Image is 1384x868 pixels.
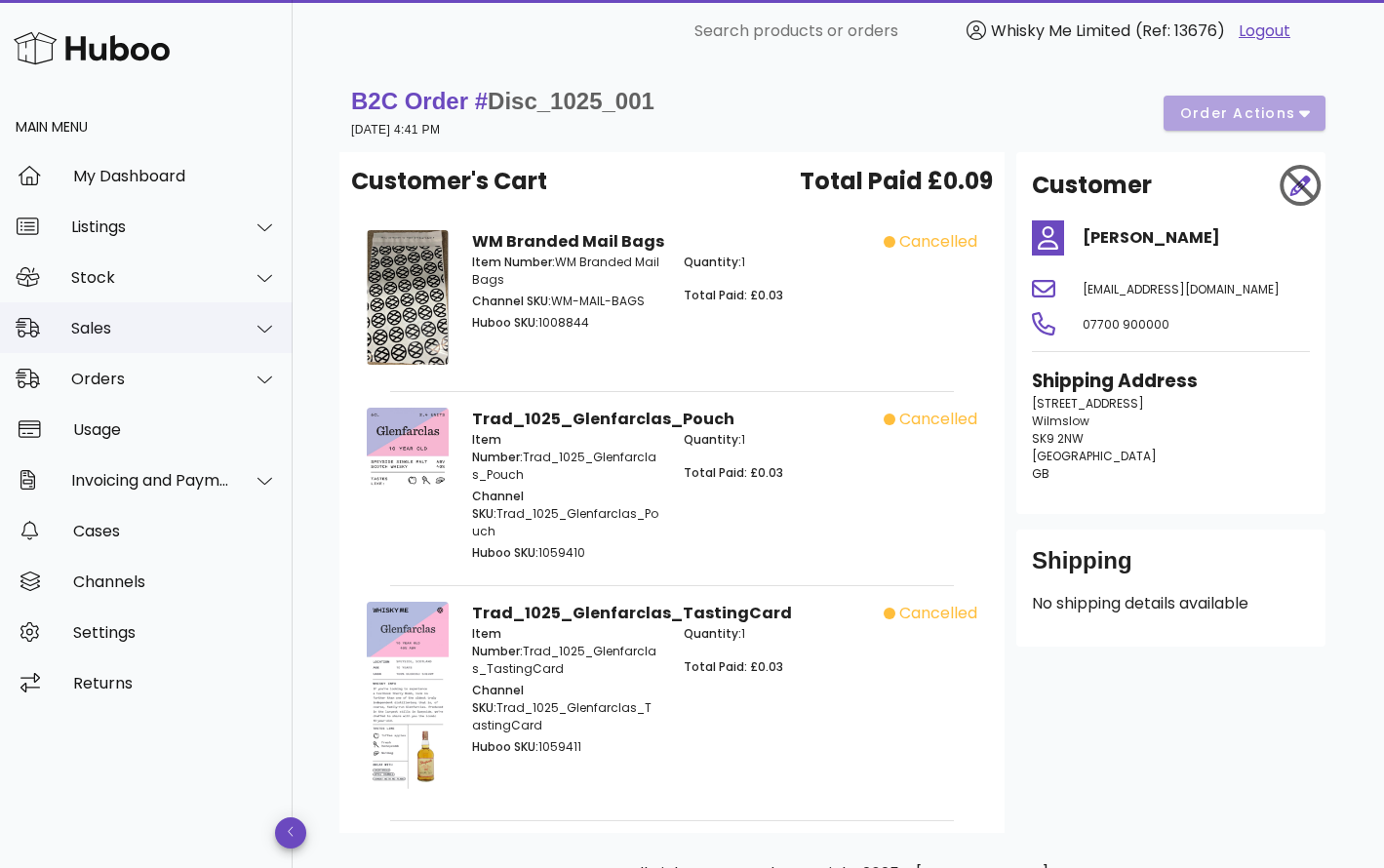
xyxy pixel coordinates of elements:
[684,287,783,303] span: Total Paid: £0.03
[1083,226,1311,250] h4: [PERSON_NAME]
[800,164,993,199] span: Total Paid £0.09
[472,293,551,309] span: Channel SKU:
[1032,545,1310,592] div: Shipping
[472,488,660,540] p: Trad_1025_Glenfarclas_Pouch
[1032,448,1157,464] span: [GEOGRAPHIC_DATA]
[472,293,660,310] p: WM-MAIL-BAGS
[1239,20,1290,43] a: Logout
[472,544,538,561] span: Huboo SKU:
[472,254,555,270] span: Item Number:
[1032,168,1152,203] h2: Customer
[899,230,977,254] span: cancelled
[472,314,660,332] p: 1008844
[73,674,277,692] div: Returns
[472,314,538,331] span: Huboo SKU:
[472,488,524,522] span: Channel SKU:
[1032,465,1049,482] span: GB
[1032,395,1144,412] span: [STREET_ADDRESS]
[472,602,792,624] strong: Trad_1025_Glenfarclas_TastingCard
[684,625,872,643] p: 1
[472,230,664,253] strong: WM Branded Mail Bags
[684,254,741,270] span: Quantity:
[14,27,170,69] img: Huboo Logo
[472,625,660,678] p: Trad_1025_Glenfarclas_TastingCard
[472,431,660,484] p: Trad_1025_Glenfarclas_Pouch
[1032,368,1310,395] h3: Shipping Address
[1032,413,1089,429] span: Wilmslow
[684,431,741,448] span: Quantity:
[991,20,1130,42] span: Whisky Me Limited
[73,623,277,642] div: Settings
[351,88,654,114] strong: B2C Order #
[71,319,230,337] div: Sales
[472,254,660,289] p: WM Branded Mail Bags
[472,738,538,755] span: Huboo SKU:
[684,464,783,481] span: Total Paid: £0.03
[71,471,230,490] div: Invoicing and Payments
[1083,316,1169,333] span: 07700 900000
[367,408,449,488] img: Product Image
[472,682,660,734] p: Trad_1025_Glenfarclas_TastingCard
[73,572,277,591] div: Channels
[472,431,523,465] span: Item Number:
[367,230,449,365] img: Product Image
[73,522,277,540] div: Cases
[488,88,654,114] span: Disc_1025_001
[472,738,660,756] p: 1059411
[684,254,872,271] p: 1
[472,544,660,562] p: 1059410
[472,625,523,659] span: Item Number:
[71,370,230,388] div: Orders
[1032,430,1084,447] span: SK9 2NW
[684,658,783,675] span: Total Paid: £0.03
[472,408,734,430] strong: Trad_1025_Glenfarclas_Pouch
[899,408,977,431] span: cancelled
[71,217,230,236] div: Listings
[1032,592,1310,615] p: No shipping details available
[1135,20,1225,42] span: (Ref: 13676)
[684,625,741,642] span: Quantity:
[351,164,547,199] span: Customer's Cart
[71,268,230,287] div: Stock
[367,602,449,794] img: Product Image
[351,123,440,137] small: [DATE] 4:41 PM
[73,420,277,439] div: Usage
[684,431,872,449] p: 1
[472,682,524,716] span: Channel SKU:
[1083,281,1280,297] span: [EMAIL_ADDRESS][DOMAIN_NAME]
[73,167,277,185] div: My Dashboard
[899,602,977,625] span: cancelled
